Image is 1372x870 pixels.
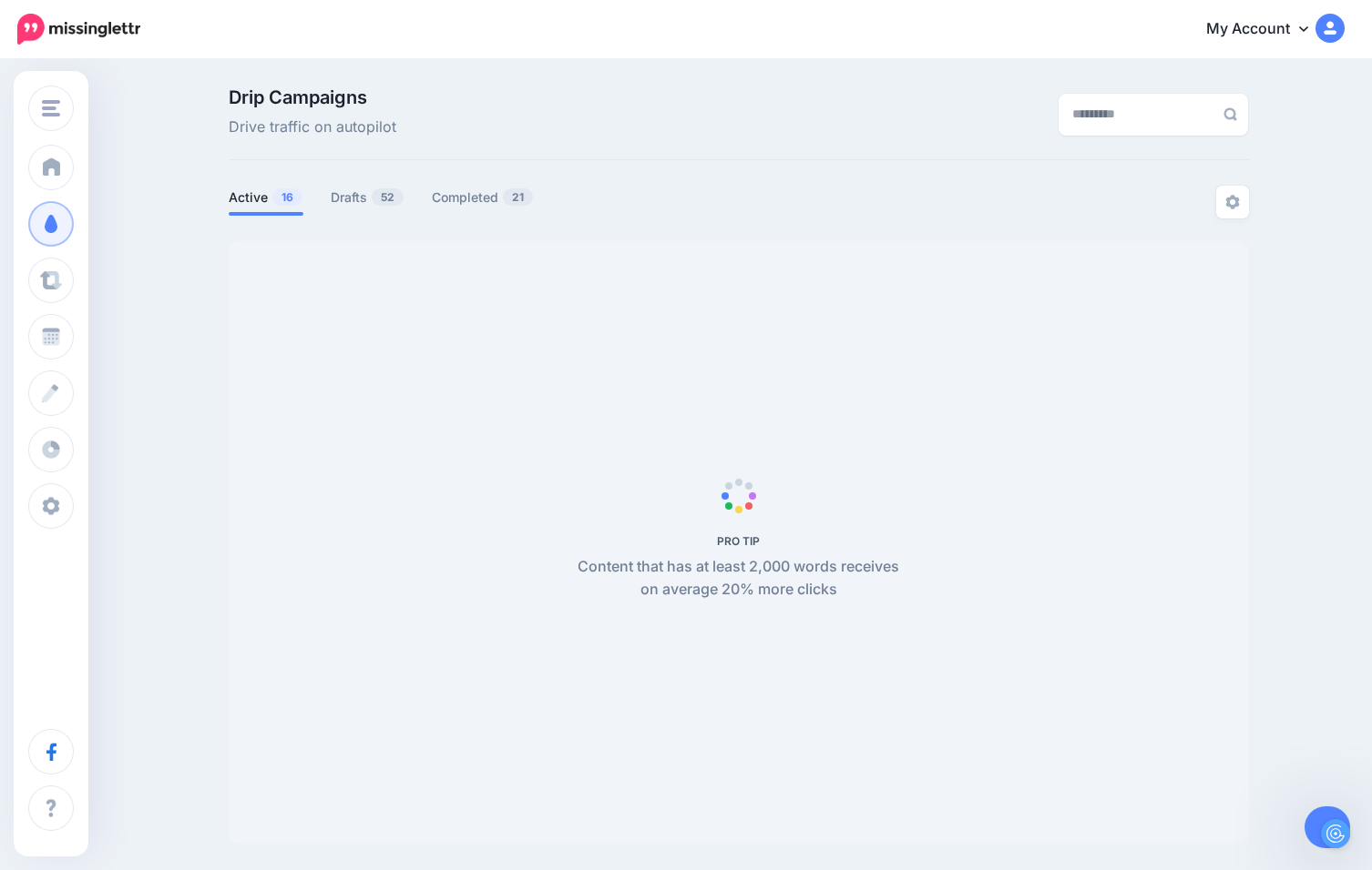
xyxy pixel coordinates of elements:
img: menu.png [42,100,60,116]
h5: PRO TIP [568,534,909,548]
img: search-grey-6.png [1224,107,1237,121]
span: Drip Campaigns [229,88,396,106]
span: 52 [372,188,404,206]
a: Drafts52 [331,187,404,208]
p: Content that has at least 2,000 words receives on average 20% more clicks [568,555,909,602]
span: Drive traffic on autopilot [229,116,396,139]
span: 16 [272,188,302,206]
span: 21 [503,188,533,206]
a: Active16 [229,187,303,208]
a: Completed21 [432,187,534,208]
img: Missinglettr [17,14,140,45]
img: settings-grey.png [1225,195,1240,209]
a: My Account [1188,7,1345,52]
